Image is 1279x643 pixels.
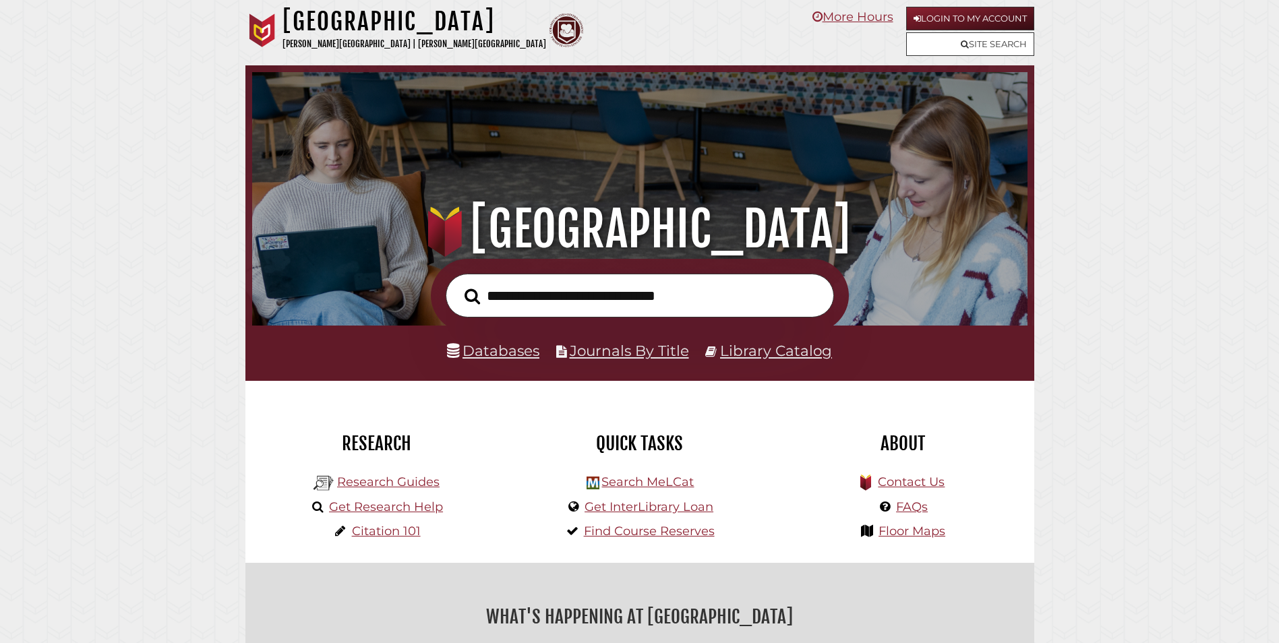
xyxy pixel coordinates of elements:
a: More Hours [812,9,893,24]
img: Hekman Library Logo [314,473,334,493]
img: Calvin University [245,13,279,47]
a: Research Guides [337,474,440,489]
img: Calvin Theological Seminary [549,13,583,47]
h2: About [781,432,1024,455]
a: Floor Maps [879,524,945,539]
a: Find Course Reserves [584,524,715,539]
a: FAQs [896,499,928,514]
i: Search [465,288,480,305]
a: Site Search [906,32,1034,56]
a: Contact Us [878,474,945,489]
a: Library Catalog [720,342,832,359]
a: Citation 101 [352,524,421,539]
h2: Research [256,432,498,455]
button: Search [458,284,487,309]
a: Login to My Account [906,7,1034,30]
a: Get InterLibrary Loan [585,499,713,514]
h2: What's Happening at [GEOGRAPHIC_DATA] [256,601,1024,632]
h1: [GEOGRAPHIC_DATA] [271,200,1008,259]
h1: [GEOGRAPHIC_DATA] [282,7,546,36]
img: Hekman Library Logo [587,477,599,489]
a: Databases [447,342,539,359]
p: [PERSON_NAME][GEOGRAPHIC_DATA] | [PERSON_NAME][GEOGRAPHIC_DATA] [282,36,546,52]
a: Journals By Title [570,342,689,359]
a: Search MeLCat [601,474,694,489]
h2: Quick Tasks [518,432,761,455]
a: Get Research Help [329,499,443,514]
